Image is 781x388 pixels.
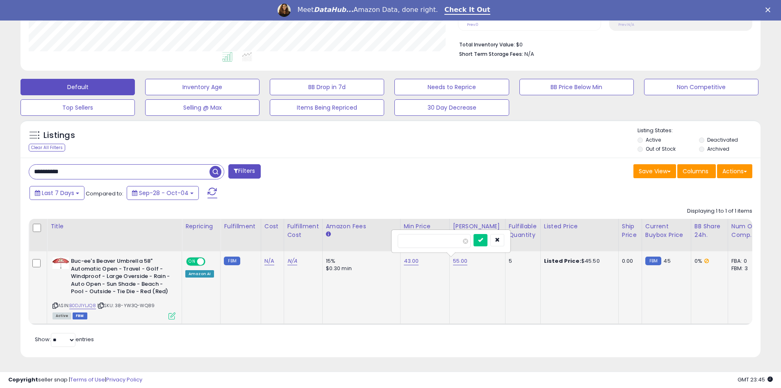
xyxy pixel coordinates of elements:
a: B0DJ1YLJQ8 [69,302,96,309]
button: Filters [228,164,260,179]
div: Fulfillment Cost [287,222,319,239]
a: N/A [264,257,274,265]
label: Out of Stock [646,145,676,152]
div: Fulfillment [224,222,257,231]
div: 5 [509,257,534,265]
p: Listing States: [638,127,761,135]
b: Total Inventory Value: [459,41,515,48]
span: 45 [663,257,670,265]
button: Top Sellers [20,99,135,116]
a: Check It Out [444,6,490,15]
b: Listed Price: [544,257,581,265]
span: ON [187,258,197,265]
span: Compared to: [86,190,123,197]
div: FBM: 3 [731,265,758,272]
div: [PERSON_NAME] [453,222,502,231]
div: $45.50 [544,257,612,265]
img: 31KHOALPXUL._SL40_.jpg [52,257,69,269]
div: Fulfillable Quantity [509,222,537,239]
button: Save View [633,164,676,178]
small: Prev: N/A [618,22,634,27]
li: $0 [459,39,746,49]
div: 15% [326,257,394,265]
img: Profile image for Georgie [278,4,291,17]
a: 43.00 [404,257,419,265]
div: Listed Price [544,222,615,231]
div: ASIN: [52,257,175,318]
span: Last 7 Days [42,189,74,197]
label: Active [646,136,661,143]
span: | SKU: 38-YW3Q-WQ89 [97,302,155,309]
div: Num of Comp. [731,222,761,239]
span: Sep-28 - Oct-04 [139,189,189,197]
span: N/A [524,50,534,58]
div: Close [765,7,774,12]
div: Amazon AI [185,270,214,278]
h5: Listings [43,130,75,141]
div: Displaying 1 to 1 of 1 items [687,207,752,215]
span: All listings currently available for purchase on Amazon [52,312,71,319]
span: Show: entries [35,335,94,343]
div: Title [50,222,178,231]
button: Default [20,79,135,95]
div: Meet Amazon Data, done right. [297,6,438,14]
div: Min Price [404,222,446,231]
strong: Copyright [8,376,38,383]
button: BB Price Below Min [519,79,634,95]
a: N/A [287,257,297,265]
small: FBM [224,257,240,265]
button: Needs to Reprice [394,79,509,95]
i: DataHub... [314,6,353,14]
div: $0.30 min [326,265,394,272]
div: Repricing [185,222,217,231]
a: Terms of Use [70,376,105,383]
small: Prev: 0 [467,22,478,27]
a: Privacy Policy [106,376,142,383]
div: Clear All Filters [29,144,65,152]
span: Columns [683,167,708,175]
label: Archived [707,145,729,152]
span: OFF [204,258,217,265]
button: Actions [717,164,752,178]
span: FBM [73,312,87,319]
div: BB Share 24h. [694,222,724,239]
button: Sep-28 - Oct-04 [127,186,199,200]
button: Inventory Age [145,79,260,95]
div: 0.00 [622,257,635,265]
div: seller snap | | [8,376,142,384]
div: Ship Price [622,222,638,239]
button: Columns [677,164,716,178]
small: Amazon Fees. [326,231,331,238]
b: Buc-ee's Beaver Umbrella 58" Automatic Open - Travel - Golf - Windproof - Large Overside - Rain -... [71,257,171,298]
div: Amazon Fees [326,222,397,231]
div: Current Buybox Price [645,222,688,239]
span: 2025-10-12 23:45 GMT [738,376,773,383]
div: FBA: 0 [731,257,758,265]
small: FBM [645,257,661,265]
button: 30 Day Decrease [394,99,509,116]
b: Short Term Storage Fees: [459,51,523,57]
div: 0% [694,257,722,265]
label: Deactivated [707,136,738,143]
a: 55.00 [453,257,468,265]
div: Cost [264,222,280,231]
button: Selling @ Max [145,99,260,116]
button: Last 7 Days [30,186,84,200]
button: BB Drop in 7d [270,79,384,95]
button: Items Being Repriced [270,99,384,116]
button: Non Competitive [644,79,758,95]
